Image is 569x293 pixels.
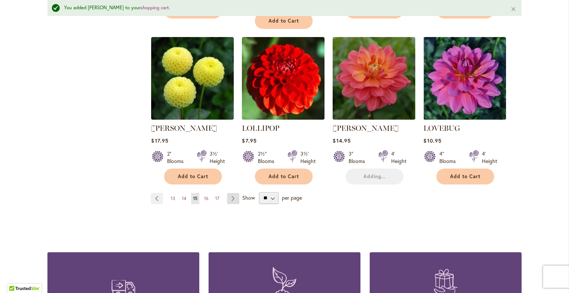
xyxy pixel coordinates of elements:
[193,196,197,201] span: 15
[242,137,256,144] span: $7.95
[282,194,302,201] span: per page
[215,196,219,201] span: 17
[210,150,225,165] div: 3½' Height
[6,267,26,287] iframe: Launch Accessibility Center
[255,13,313,29] button: Add to Cart
[242,37,325,120] img: LOLLIPOP
[64,4,499,11] div: You added [PERSON_NAME] to your .
[333,124,399,133] a: [PERSON_NAME]
[482,150,497,165] div: 4' Height
[333,37,415,120] img: LORA ASHLEY
[151,124,217,133] a: [PERSON_NAME]
[349,150,369,165] div: 3" Blooms
[269,173,299,180] span: Add to Cart
[255,169,313,184] button: Add to Cart
[242,114,325,121] a: LOLLIPOP
[151,137,168,144] span: $17.95
[164,169,222,184] button: Add to Cart
[333,137,350,144] span: $14.95
[423,137,441,144] span: $10.95
[204,196,209,201] span: 16
[391,150,406,165] div: 4' Height
[423,37,506,120] img: LOVEBUG
[258,150,279,165] div: 2½" Blooms
[242,124,279,133] a: LOLLIPOP
[169,193,177,204] a: 13
[423,124,460,133] a: LOVEBUG
[436,169,494,184] button: Add to Cart
[140,4,169,11] a: shopping cart
[151,114,234,121] a: LITTLE SCOTTIE
[171,196,175,201] span: 13
[333,114,415,121] a: LORA ASHLEY
[300,150,316,165] div: 3½' Height
[213,193,221,204] a: 17
[167,150,188,165] div: 2" Blooms
[450,173,480,180] span: Add to Cart
[202,193,210,204] a: 16
[269,18,299,24] span: Add to Cart
[242,194,255,201] span: Show
[180,193,188,204] a: 14
[182,196,186,201] span: 14
[178,173,208,180] span: Add to Cart
[423,114,506,121] a: LOVEBUG
[151,37,234,120] img: LITTLE SCOTTIE
[439,150,460,165] div: 4" Blooms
